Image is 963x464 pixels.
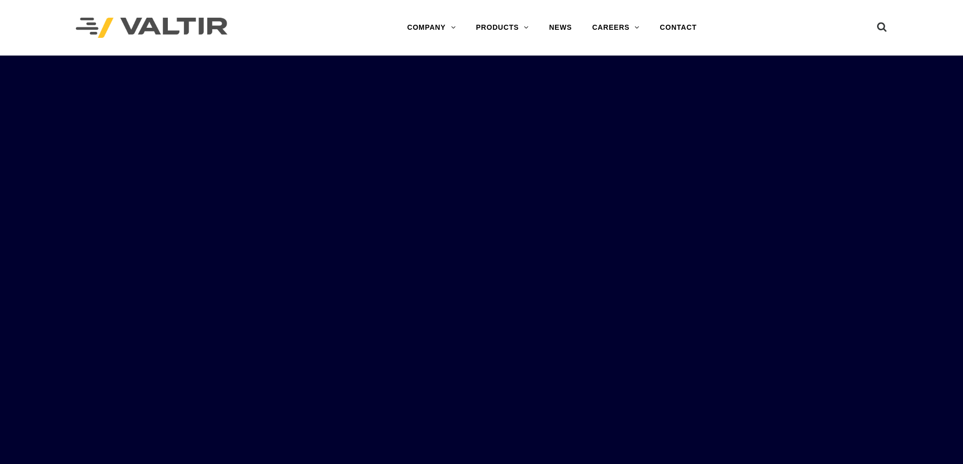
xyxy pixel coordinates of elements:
img: Valtir [76,18,227,38]
a: NEWS [539,18,582,38]
a: CAREERS [582,18,650,38]
a: PRODUCTS [466,18,539,38]
a: COMPANY [397,18,466,38]
a: CONTACT [650,18,707,38]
